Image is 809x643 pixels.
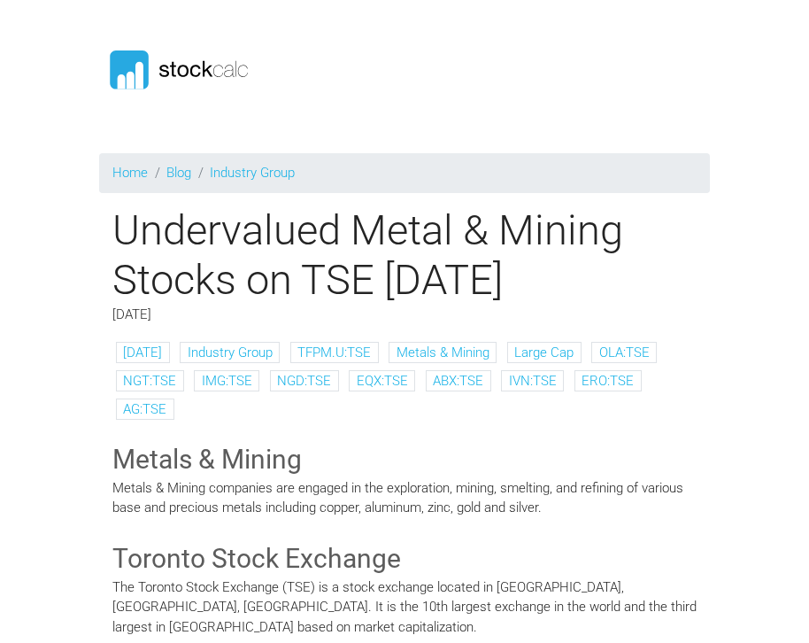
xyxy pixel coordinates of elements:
a: Industry Group [210,165,295,181]
a: IVN:TSE [509,373,557,389]
a: EQX:TSE [357,373,408,389]
a: Large Cap [514,345,574,360]
h3: Toronto Stock Exchange [112,540,697,577]
h1: Undervalued Metal & Mining Stocks on TSE [DATE] [99,205,710,306]
h3: Metals & Mining [112,441,697,478]
p: Metals & Mining companies are engaged in the exploration, mining, smelting, and refining of vario... [112,478,697,518]
a: AG:TSE [123,401,166,417]
button: Toggle navigation [667,59,711,81]
span: [DATE] [112,306,151,322]
a: TFPM.U:TSE [297,345,371,360]
a: ABX:TSE [433,373,483,389]
a: Blog [166,165,191,181]
a: OLA:TSE [599,345,650,360]
a: ERO:TSE [582,373,634,389]
a: IMG:TSE [202,373,252,389]
a: [DATE] [123,345,162,360]
a: Industry Group [188,345,273,360]
a: NGT:TSE [123,373,176,389]
p: The Toronto Stock Exchange (TSE) is a stock exchange located in [GEOGRAPHIC_DATA], [GEOGRAPHIC_DA... [112,577,697,638]
a: Home [112,165,148,181]
a: NGD:TSE [277,373,331,389]
a: Metals & Mining [397,345,489,360]
nav: breadcrumb [99,153,710,193]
